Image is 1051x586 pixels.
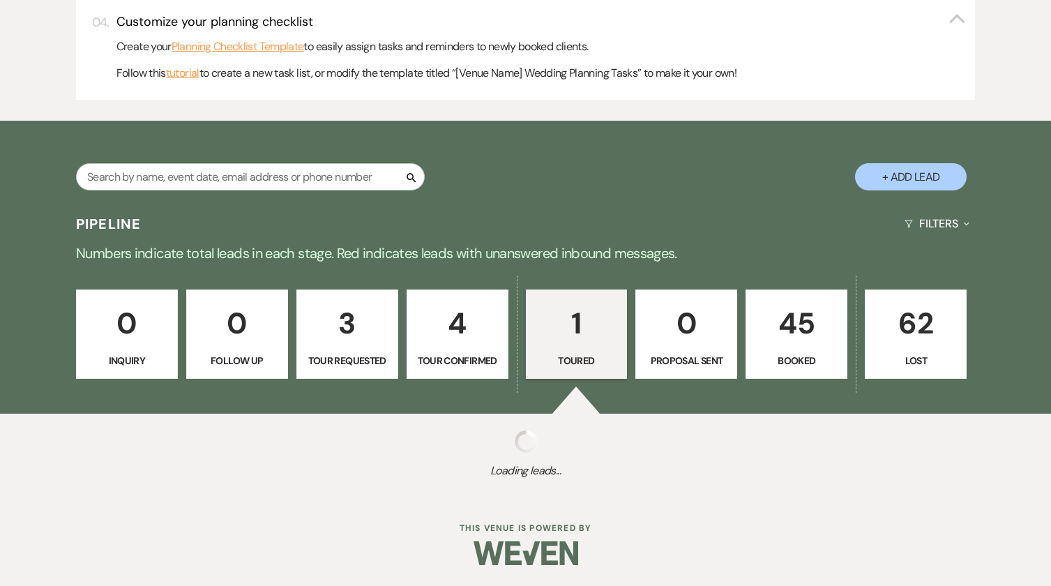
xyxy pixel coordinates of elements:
[755,353,838,368] p: Booked
[526,290,628,379] a: 1Toured
[855,163,967,190] button: + Add Lead
[116,64,967,82] p: Follow this to create a new task list, or modify the template titled “[Venue Name] Wedding Planni...
[85,300,169,347] p: 0
[172,38,304,56] a: Planning Checklist Template
[76,290,178,379] a: 0Inquiry
[166,64,199,82] a: tutorial
[644,300,728,347] p: 0
[515,430,537,453] img: loading spinner
[535,300,619,347] p: 1
[24,242,1028,264] p: Numbers indicate total leads in each stage. Red indicates leads with unanswered inbound messages.
[116,13,313,31] h3: Customize your planning checklist
[116,13,967,31] button: Customize your planning checklist
[416,300,499,347] p: 4
[535,353,619,368] p: Toured
[195,353,279,368] p: Follow Up
[644,353,728,368] p: Proposal Sent
[874,353,958,368] p: Lost
[195,300,279,347] p: 0
[416,353,499,368] p: Tour Confirmed
[746,290,847,379] a: 45Booked
[85,353,169,368] p: Inquiry
[76,163,425,190] input: Search by name, event date, email address or phone number
[305,300,389,347] p: 3
[474,529,578,578] img: Weven Logo
[874,300,958,347] p: 62
[76,214,142,234] h3: Pipeline
[407,290,508,379] a: 4Tour Confirmed
[296,290,398,379] a: 3Tour Requested
[865,290,967,379] a: 62Lost
[635,290,737,379] a: 0Proposal Sent
[186,290,288,379] a: 0Follow Up
[755,300,838,347] p: 45
[899,205,975,242] button: Filters
[116,38,967,56] p: Create your to easily assign tasks and reminders to newly booked clients.
[305,353,389,368] p: Tour Requested
[52,463,998,479] span: Loading leads...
